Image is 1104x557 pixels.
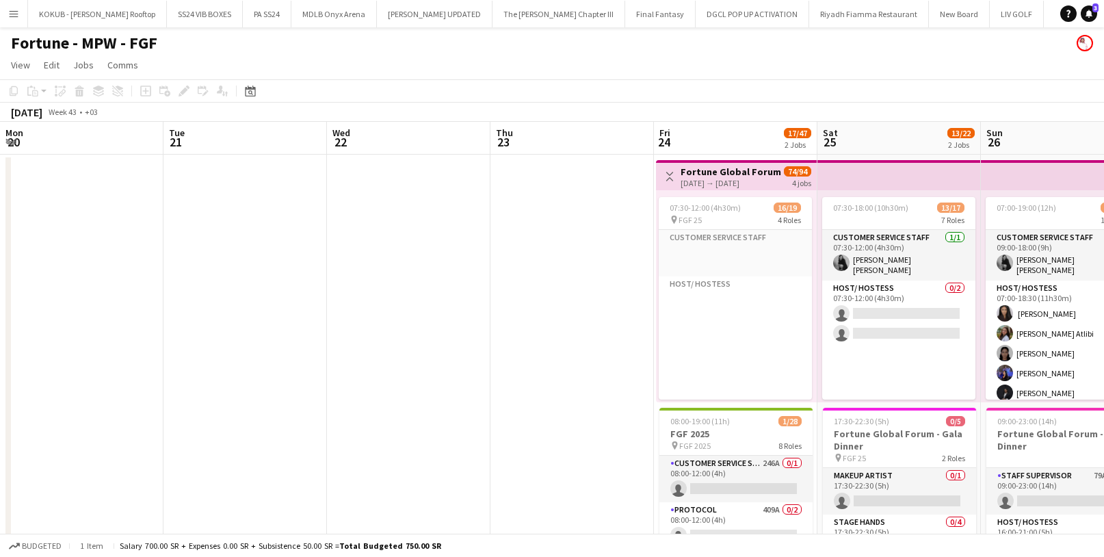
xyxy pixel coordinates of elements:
[670,203,741,213] span: 07:30-12:00 (4h30m)
[937,203,964,213] span: 13/17
[75,541,108,551] span: 1 item
[822,281,975,426] app-card-role: Host/ Hostess0/207:30-12:00 (4h30m)
[167,134,185,150] span: 21
[984,134,1003,150] span: 26
[997,203,1056,213] span: 07:00-19:00 (12h)
[492,1,625,27] button: The [PERSON_NAME] Chapter III
[657,134,670,150] span: 24
[73,59,94,71] span: Jobs
[843,453,866,463] span: FGF 25
[778,215,801,225] span: 4 Roles
[679,441,711,451] span: FGF 2025
[823,468,976,515] app-card-role: Makeup Artist0/117:30-22:30 (5h)
[5,56,36,74] a: View
[11,33,157,53] h1: Fortune - MPW - FGF
[929,1,990,27] button: New Board
[942,453,965,463] span: 2 Roles
[28,1,167,27] button: KOKUB - [PERSON_NAME] Rooftop
[22,541,62,551] span: Budgeted
[986,127,1003,139] span: Sun
[784,166,811,177] span: 74/94
[68,56,99,74] a: Jobs
[821,134,838,150] span: 25
[38,56,65,74] a: Edit
[659,197,812,400] app-job-card: 07:30-12:00 (4h30m)16/19 FGF 254 RolesCustomer Service StaffHost/ Hostess
[85,107,98,117] div: +03
[496,127,513,139] span: Thu
[625,1,696,27] button: Final Fantasy
[948,140,974,150] div: 2 Jobs
[107,59,138,71] span: Comms
[659,276,812,422] app-card-role-placeholder: Host/ Hostess
[823,428,976,452] h3: Fortune Global Forum - Gala Dinner
[792,177,811,188] div: 4 jobs
[941,215,964,225] span: 7 Roles
[679,215,702,225] span: FGF 25
[332,127,350,139] span: Wed
[45,107,79,117] span: Week 43
[1077,35,1093,51] app-user-avatar: Yousef Alotaibi
[990,1,1044,27] button: LIV GOLF
[167,1,243,27] button: SS24 VIB BOXES
[243,1,291,27] button: PA SS24
[822,230,975,281] app-card-role: Customer Service Staff1/107:30-12:00 (4h30m)[PERSON_NAME] [PERSON_NAME]
[774,203,801,213] span: 16/19
[809,1,929,27] button: Riyadh Fiamma Restaurant
[7,539,64,554] button: Budgeted
[1092,3,1099,12] span: 3
[339,541,441,551] span: Total Budgeted 750.00 SR
[659,127,670,139] span: Fri
[681,178,783,188] div: [DATE] → [DATE]
[778,441,802,451] span: 8 Roles
[44,59,60,71] span: Edit
[169,127,185,139] span: Tue
[947,128,975,138] span: 13/22
[330,134,350,150] span: 22
[120,541,441,551] div: Salary 700.00 SR + Expenses 0.00 SR + Subsistence 50.00 SR =
[494,134,513,150] span: 23
[997,416,1057,426] span: 09:00-23:00 (14h)
[659,428,813,440] h3: FGF 2025
[946,416,965,426] span: 0/5
[785,140,811,150] div: 2 Jobs
[11,59,30,71] span: View
[659,456,813,502] app-card-role: Customer Service Staff246A0/108:00-12:00 (4h)
[696,1,809,27] button: DGCL POP UP ACTIVATION
[3,134,23,150] span: 20
[822,197,975,400] app-job-card: 07:30-18:00 (10h30m)13/177 RolesCustomer Service Staff1/107:30-12:00 (4h30m)[PERSON_NAME] [PERSON...
[291,1,377,27] button: MDLB Onyx Arena
[670,416,730,426] span: 08:00-19:00 (11h)
[5,127,23,139] span: Mon
[659,230,812,276] app-card-role-placeholder: Customer Service Staff
[102,56,144,74] a: Comms
[823,127,838,139] span: Sat
[1081,5,1097,22] a: 3
[834,416,889,426] span: 17:30-22:30 (5h)
[681,166,783,178] h3: Fortune Global Forum 2025
[784,128,811,138] span: 17/47
[778,416,802,426] span: 1/28
[11,105,42,119] div: [DATE]
[377,1,492,27] button: [PERSON_NAME] UPDATED
[833,203,908,213] span: 07:30-18:00 (10h30m)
